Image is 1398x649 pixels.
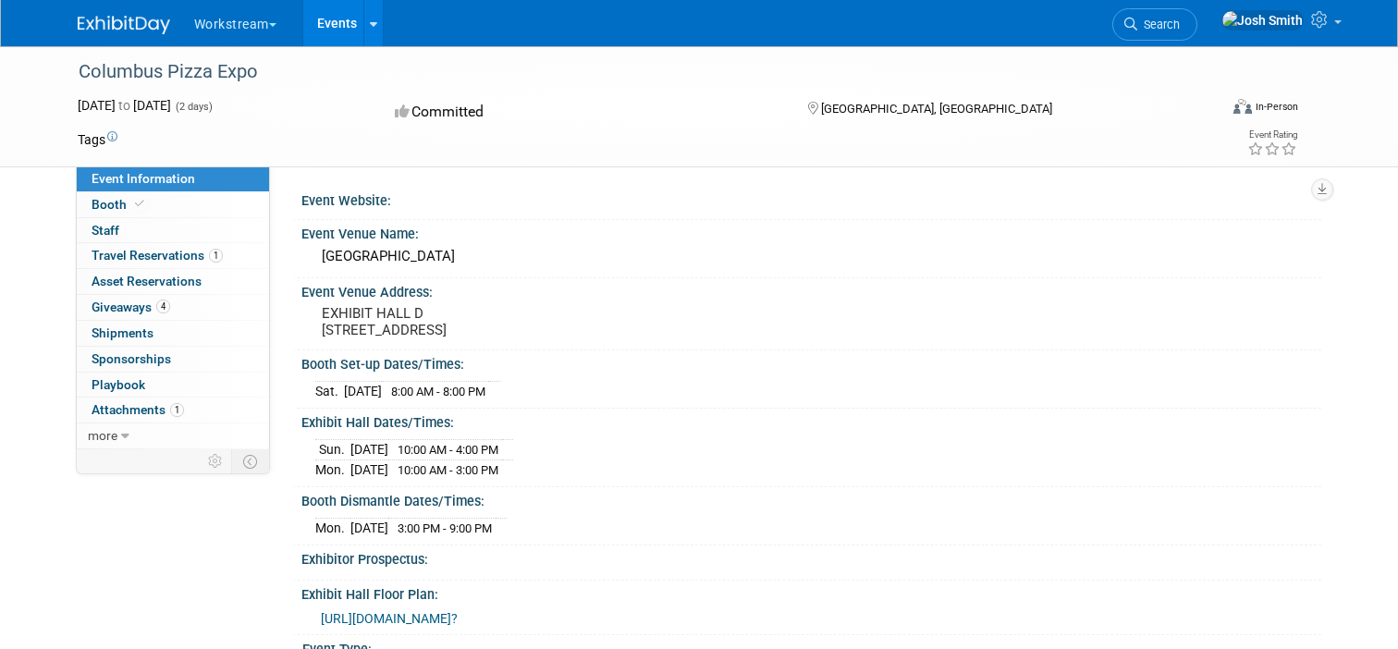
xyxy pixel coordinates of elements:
img: Josh Smith [1221,10,1304,31]
td: Toggle Event Tabs [231,449,269,473]
div: Columbus Pizza Expo [72,55,1195,89]
span: 1 [209,249,223,263]
div: Exhibit Hall Floor Plan: [301,581,1321,604]
img: Format-Inperson.png [1233,99,1252,114]
span: Shipments [92,325,153,340]
span: Attachments [92,402,184,417]
div: Exhibit Hall Dates/Times: [301,409,1321,432]
span: 4 [156,300,170,313]
div: Committed [389,96,778,129]
span: to [116,98,133,113]
span: Event Information [92,171,195,186]
span: Giveaways [92,300,170,314]
span: Playbook [92,377,145,392]
a: Event Information [77,166,269,191]
div: Booth Dismantle Dates/Times: [301,487,1321,510]
a: Asset Reservations [77,269,269,294]
td: [DATE] [350,519,388,538]
a: Travel Reservations1 [77,243,269,268]
a: Search [1112,8,1197,41]
span: (2 days) [174,101,213,113]
div: Event Venue Address: [301,278,1321,301]
a: Giveaways4 [77,295,269,320]
td: Sun. [315,440,350,460]
span: Booth [92,197,148,212]
div: Exhibitor Prospectus: [301,545,1321,569]
span: Sponsorships [92,351,171,366]
div: Event Rating [1247,130,1297,140]
img: ExhibitDay [78,16,170,34]
span: 3:00 PM - 9:00 PM [398,521,492,535]
span: Travel Reservations [92,248,223,263]
a: Attachments1 [77,398,269,422]
a: Staff [77,218,269,243]
span: [DATE] [DATE] [78,98,171,113]
a: more [77,423,269,448]
div: Event Venue Name: [301,220,1321,243]
span: 10:00 AM - 3:00 PM [398,463,498,477]
span: 1 [170,403,184,417]
td: [DATE] [350,459,388,479]
span: more [88,428,117,443]
a: Playbook [77,373,269,398]
div: Booth Set-up Dates/Times: [301,350,1321,373]
div: In-Person [1255,100,1298,114]
td: Tags [78,130,117,149]
span: Search [1137,18,1180,31]
td: [DATE] [350,440,388,460]
div: [GEOGRAPHIC_DATA] [315,242,1307,271]
td: [DATE] [344,382,382,401]
span: Asset Reservations [92,274,202,288]
td: Sat. [315,382,344,401]
a: Shipments [77,321,269,346]
span: 10:00 AM - 4:00 PM [398,443,498,457]
i: Booth reservation complete [135,199,144,209]
a: Sponsorships [77,347,269,372]
td: Mon. [315,519,350,538]
a: Booth [77,192,269,217]
div: Event Format [1118,96,1298,124]
a: [URL][DOMAIN_NAME]? [321,611,458,626]
span: 8:00 AM - 8:00 PM [391,385,485,398]
span: [GEOGRAPHIC_DATA], [GEOGRAPHIC_DATA] [821,102,1052,116]
td: Mon. [315,459,350,479]
pre: EXHIBIT HALL D [STREET_ADDRESS] [322,305,706,338]
span: Staff [92,223,119,238]
div: Event Website: [301,187,1321,210]
td: Personalize Event Tab Strip [200,449,232,473]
